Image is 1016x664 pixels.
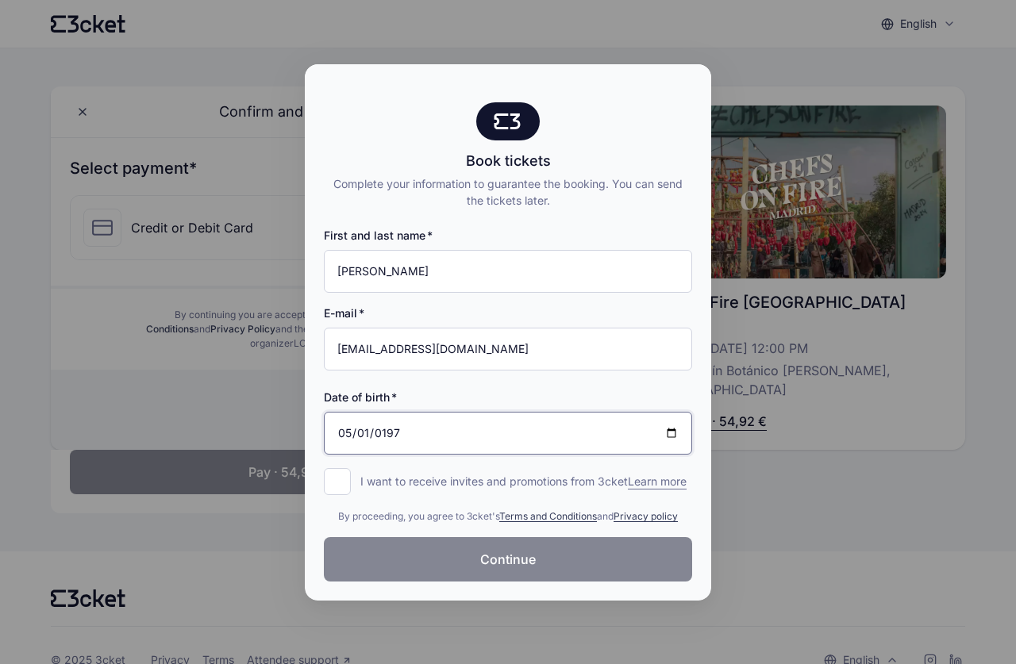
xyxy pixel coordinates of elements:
[324,175,692,209] div: Complete your information to guarantee the booking. You can send the tickets later.
[499,510,597,522] a: Terms and Conditions
[324,412,692,455] input: Date of birth
[628,474,687,489] span: Learn more
[324,305,364,321] label: E-mail
[324,250,692,293] input: First and last name
[324,537,692,581] button: Continue
[324,509,692,524] div: By proceeding, you agree to 3cket's and
[480,550,536,569] span: Continue
[324,328,692,370] input: E-mail
[324,150,692,172] div: Book tickets
[360,474,687,489] p: I want to receive invites and promotions from 3cket
[324,390,397,405] label: Date of birth
[324,228,433,244] label: First and last name
[614,510,678,522] a: Privacy policy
